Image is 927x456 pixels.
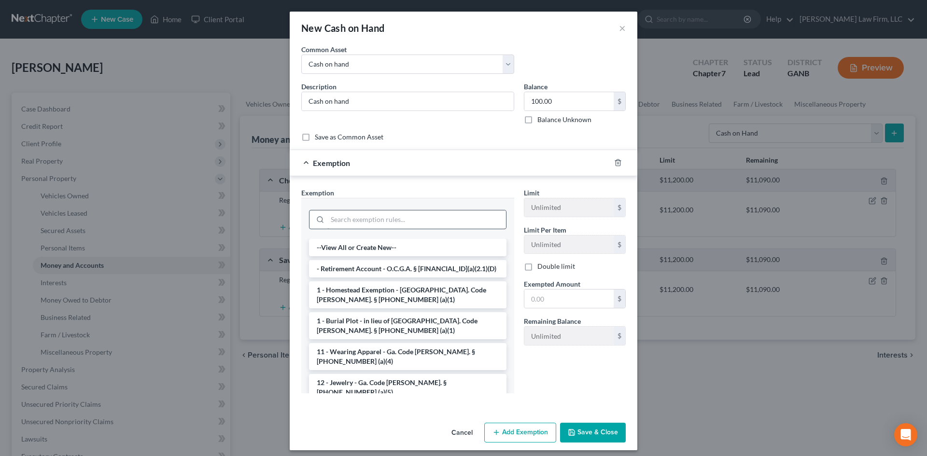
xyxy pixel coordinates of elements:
[524,82,548,92] label: Balance
[524,235,614,254] input: --
[524,198,614,217] input: --
[560,423,626,443] button: Save & Close
[309,239,506,256] li: --View All or Create New--
[614,92,625,111] div: $
[301,44,347,55] label: Common Asset
[313,158,350,167] span: Exemption
[315,132,383,142] label: Save as Common Asset
[537,262,575,271] label: Double limit
[444,424,480,443] button: Cancel
[614,235,625,254] div: $
[537,115,591,124] label: Balance Unknown
[524,92,614,111] input: 0.00
[309,374,506,401] li: 12 - Jewelry - Ga. Code [PERSON_NAME]. § [PHONE_NUMBER] (a)(5)
[309,260,506,277] li: - Retirement Account - O.C.G.A. § [FINANCIAL_ID](a)(2.1)(D)
[309,312,506,339] li: 1 - Burial Plot - in lieu of [GEOGRAPHIC_DATA]. Code [PERSON_NAME]. § [PHONE_NUMBER] (a)(1)
[301,83,337,91] span: Description
[614,327,625,345] div: $
[524,189,539,197] span: Limit
[614,198,625,217] div: $
[524,316,581,326] label: Remaining Balance
[614,290,625,308] div: $
[327,210,506,229] input: Search exemption rules...
[309,343,506,370] li: 11 - Wearing Apparel - Ga. Code [PERSON_NAME]. § [PHONE_NUMBER] (a)(4)
[524,290,614,308] input: 0.00
[619,22,626,34] button: ×
[894,423,917,446] div: Open Intercom Messenger
[302,92,514,111] input: Describe...
[301,189,334,197] span: Exemption
[524,225,566,235] label: Limit Per Item
[484,423,556,443] button: Add Exemption
[524,280,580,288] span: Exempted Amount
[309,281,506,308] li: 1 - Homestead Exemption - [GEOGRAPHIC_DATA]. Code [PERSON_NAME]. § [PHONE_NUMBER] (a)(1)
[301,21,384,35] div: New Cash on Hand
[524,327,614,345] input: --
